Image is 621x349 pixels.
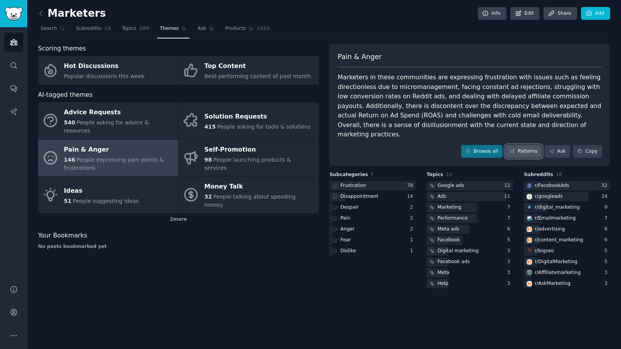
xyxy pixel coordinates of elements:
[604,237,610,244] div: 6
[556,172,562,177] span: 18
[524,279,610,289] a: AskMarketingr/AskMarketing3
[427,171,443,178] span: Topics
[119,23,152,38] a: Topics200
[407,193,416,200] div: 14
[437,280,448,287] div: Help
[535,237,583,244] div: r/ content_marketing
[437,204,461,211] div: Marketing
[38,231,87,241] span: Your Bookmarks
[38,243,319,250] div: No posts bookmarked yet
[330,214,416,223] a: Pain2
[524,181,610,191] a: FacebookAdsr/FacebookAds32
[505,145,542,158] a: Patterns
[340,204,359,211] div: Despair
[527,248,532,254] img: bigseo
[524,236,610,245] a: content_marketingr/content_marketing6
[330,236,416,245] a: Fear1
[225,25,246,32] span: Products
[139,25,149,32] span: 200
[437,182,464,189] div: Google ads
[427,268,513,278] a: Meta3
[524,246,610,256] a: bigseor/bigseo5
[524,225,610,234] a: advertisingr/advertising6
[427,214,513,223] a: Performance7
[427,192,513,202] a: Ads11
[527,259,532,265] img: DigitalMarketing
[410,237,416,244] div: 1
[604,215,610,222] div: 7
[64,119,75,126] span: 540
[527,281,532,286] img: AskMarketing
[338,52,382,62] span: Pain & Anger
[205,110,311,123] div: Solution Requests
[222,23,272,38] a: Products1023
[122,25,136,32] span: Topics
[340,226,355,233] div: Anger
[330,181,416,191] a: Frustration78
[507,269,513,276] div: 3
[478,7,507,20] a: Info
[5,7,23,21] img: GummySearch logo
[38,213,319,226] div: 2 more
[437,193,446,200] div: Ads
[157,23,190,38] a: Themes
[461,145,503,158] a: Browse all
[524,214,610,223] a: Emailmarketingr/Emailmarketing7
[73,23,114,38] a: Subreddits18
[604,226,610,233] div: 6
[179,140,319,176] a: Self-Promotion98People launching products & services
[604,248,610,255] div: 5
[410,215,416,222] div: 2
[330,246,416,256] a: Dislike1
[527,194,532,199] img: googleads
[38,44,86,54] span: Scoring themes
[527,227,532,232] img: advertising
[507,226,513,233] div: 6
[179,56,319,85] a: Top ContentBest-performing content of past month
[545,145,570,158] a: Ask
[510,7,539,20] a: Edit
[205,157,291,171] span: People launching products & services
[330,171,368,178] span: Subcategories
[340,248,356,255] div: Dislike
[38,23,68,38] a: Search
[524,171,553,178] span: Subreddits
[64,119,149,134] span: People asking for advice & resources
[38,56,178,85] a: Hot DiscussionsPopular discussions this week
[535,269,581,276] div: r/ Affiliatemarketing
[38,90,93,100] span: AI-tagged themes
[205,143,315,156] div: Self-Promotion
[504,193,513,200] div: 11
[340,215,350,222] div: Pain
[205,194,212,200] span: 32
[524,203,610,213] a: digital_marketingr/digital_marketing9
[371,172,374,177] span: 7
[64,143,174,156] div: Pain & Anger
[535,182,569,189] div: r/ FacebookAds
[407,182,416,189] div: 78
[104,25,111,32] span: 18
[427,225,513,234] a: Meta ads6
[205,124,216,130] span: 415
[527,205,532,210] img: digital_marketing
[507,215,513,222] div: 7
[601,182,610,189] div: 32
[446,172,452,177] span: 10
[427,181,513,191] a: Google ads12
[527,237,532,243] img: content_marketing
[507,258,513,265] div: 3
[330,203,416,213] a: Despair2
[330,225,416,234] a: Anger2
[535,193,563,200] div: r/ googleads
[76,25,102,32] span: Subreddits
[437,269,449,276] div: Meta
[41,25,57,32] span: Search
[524,268,610,278] a: Affiliatemarketingr/Affiliatemarketing3
[38,176,178,213] a: Ideas51People suggesting ideas
[604,258,610,265] div: 5
[64,106,174,119] div: Advice Requests
[427,236,513,245] a: Facebook5
[64,198,71,204] span: 51
[535,280,571,287] div: r/ AskMarketing
[340,193,378,200] div: Disappointment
